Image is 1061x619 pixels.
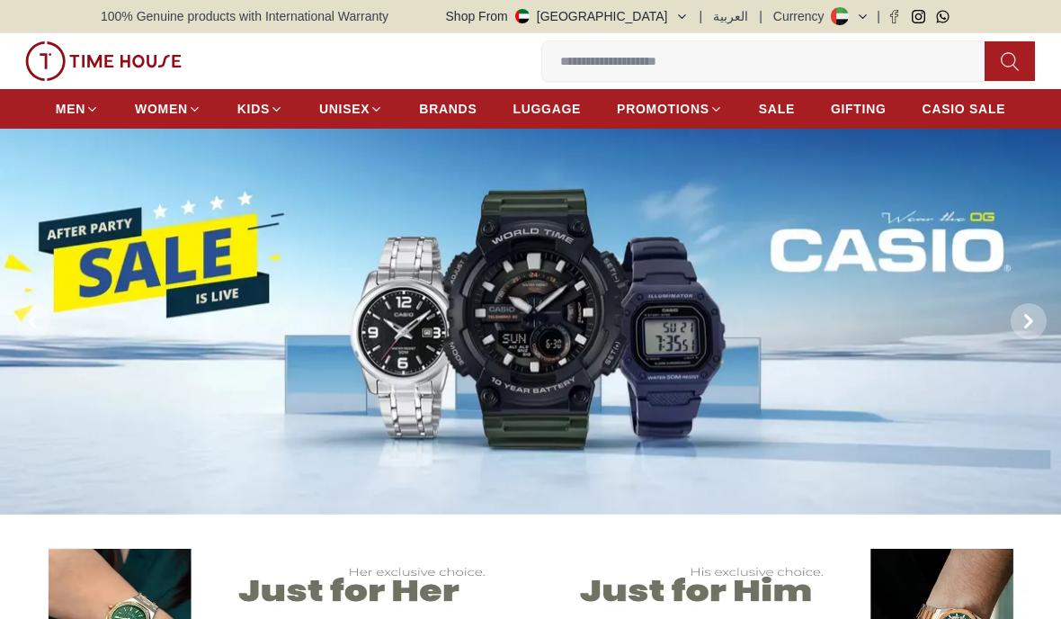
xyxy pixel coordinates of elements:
a: Facebook [887,10,901,23]
span: CASIO SALE [923,100,1006,118]
button: العربية [713,7,748,25]
img: United Arab Emirates [515,9,530,23]
span: | [700,7,703,25]
a: SALE [759,93,795,125]
span: SALE [759,100,795,118]
button: Shop From[GEOGRAPHIC_DATA] [446,7,689,25]
a: PROMOTIONS [617,93,723,125]
span: PROMOTIONS [617,100,709,118]
span: 100% Genuine products with International Warranty [101,7,388,25]
span: BRANDS [419,100,477,118]
span: KIDS [237,100,270,118]
a: Instagram [912,10,925,23]
span: WOMEN [135,100,188,118]
div: Currency [773,7,832,25]
a: UNISEX [319,93,383,125]
a: CASIO SALE [923,93,1006,125]
a: WOMEN [135,93,201,125]
span: | [877,7,880,25]
img: ... [25,41,182,81]
a: Whatsapp [936,10,950,23]
span: LUGGAGE [513,100,581,118]
span: MEN [56,100,85,118]
span: GIFTING [831,100,887,118]
a: LUGGAGE [513,93,581,125]
a: MEN [56,93,99,125]
a: BRANDS [419,93,477,125]
span: UNISEX [319,100,370,118]
span: | [759,7,762,25]
a: KIDS [237,93,283,125]
a: GIFTING [831,93,887,125]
